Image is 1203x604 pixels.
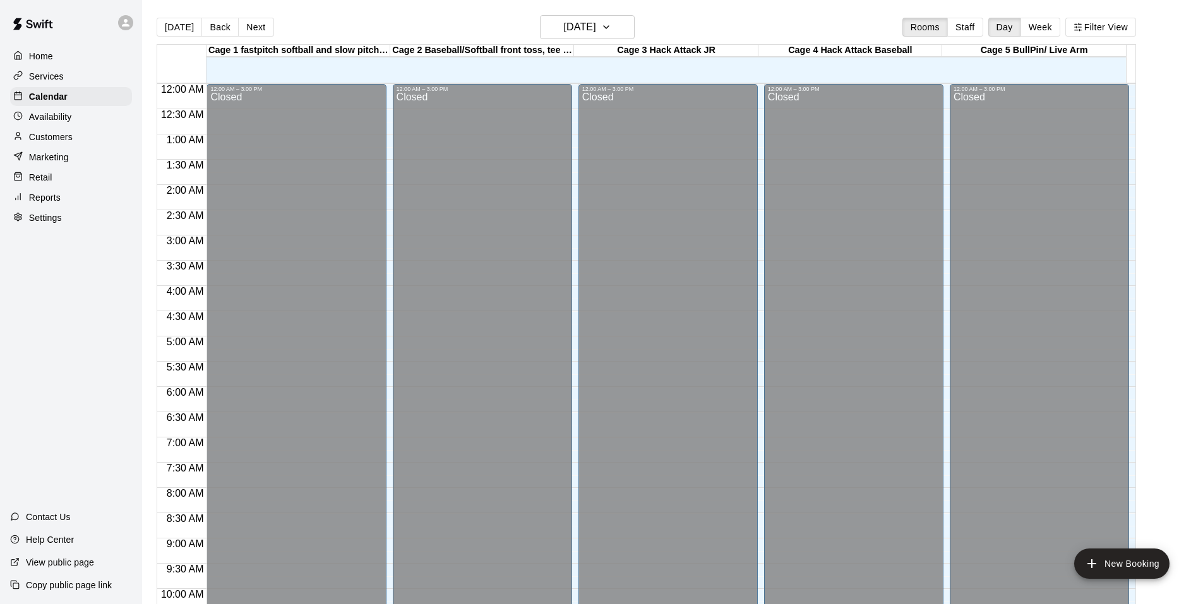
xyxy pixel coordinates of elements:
div: 12:00 AM – 3:00 PM [210,86,382,92]
a: Marketing [10,148,132,167]
span: 1:30 AM [164,160,207,170]
span: 4:30 AM [164,311,207,322]
button: Next [238,18,273,37]
span: 7:30 AM [164,463,207,473]
span: 12:30 AM [158,109,207,120]
div: Cage 2 Baseball/Softball front toss, tee work , No Machine [390,45,574,57]
span: 2:30 AM [164,210,207,221]
button: Week [1020,18,1060,37]
span: 9:30 AM [164,564,207,574]
div: Cage 5 BullPin/ Live Arm [942,45,1126,57]
a: Services [10,67,132,86]
span: 9:00 AM [164,538,207,549]
p: View public page [26,556,94,569]
p: Customers [29,131,73,143]
p: Reports [29,191,61,204]
div: Cage 4 Hack Attack Baseball [758,45,942,57]
h6: [DATE] [564,18,596,36]
span: 2:00 AM [164,185,207,196]
button: Back [201,18,239,37]
span: 7:00 AM [164,437,207,448]
a: Settings [10,208,132,227]
span: 1:00 AM [164,134,207,145]
a: Calendar [10,87,132,106]
button: add [1074,548,1170,579]
button: Staff [947,18,983,37]
a: Customers [10,127,132,146]
button: [DATE] [540,15,635,39]
button: Day [988,18,1021,37]
div: 12:00 AM – 3:00 PM [397,86,568,92]
button: Filter View [1065,18,1136,37]
p: Retail [29,171,52,184]
div: Cage 1 fastpitch softball and slow pitch softball [206,45,390,57]
p: Calendar [29,90,68,103]
span: 10:00 AM [158,589,207,600]
span: 6:00 AM [164,387,207,398]
button: [DATE] [157,18,202,37]
span: 3:30 AM [164,261,207,271]
p: Availability [29,110,72,123]
span: 8:30 AM [164,513,207,524]
span: 6:30 AM [164,412,207,423]
span: 3:00 AM [164,235,207,246]
span: 5:30 AM [164,362,207,372]
p: Contact Us [26,511,71,523]
span: 4:00 AM [164,286,207,297]
p: Copy public page link [26,579,112,591]
span: 5:00 AM [164,336,207,347]
p: Marketing [29,151,69,163]
p: Services [29,70,64,83]
p: Home [29,50,53,62]
a: Retail [10,168,132,187]
a: Home [10,47,132,66]
span: 12:00 AM [158,84,207,95]
p: Settings [29,211,62,224]
div: 12:00 AM – 3:00 PM [954,86,1125,92]
a: Availability [10,107,132,126]
span: 8:00 AM [164,488,207,499]
p: Help Center [26,533,74,546]
div: 12:00 AM – 3:00 PM [582,86,754,92]
button: Rooms [902,18,948,37]
div: 12:00 AM – 3:00 PM [768,86,940,92]
div: Cage 3 Hack Attack JR [574,45,758,57]
a: Reports [10,188,132,207]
